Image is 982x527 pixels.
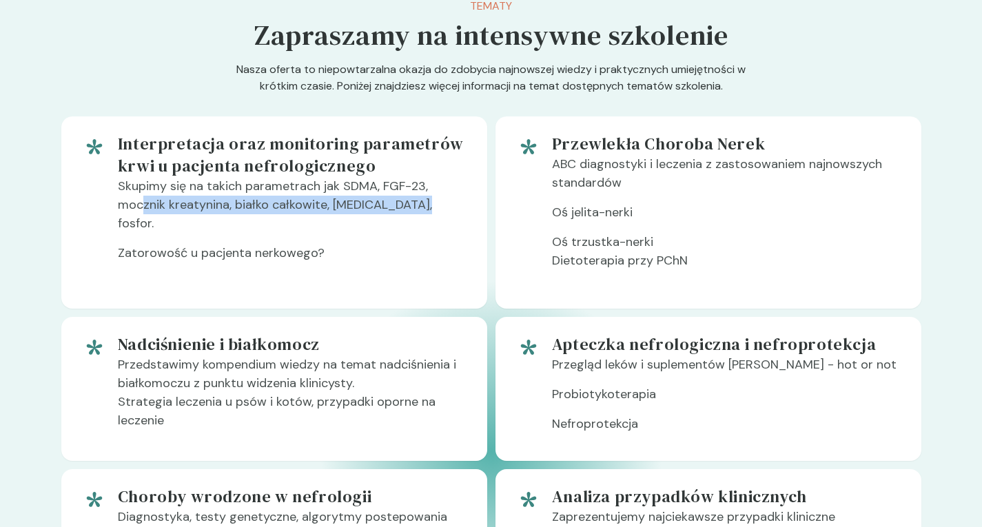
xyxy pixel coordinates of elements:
[118,177,465,244] p: Skupimy się na takich parametrach jak SDMA, FGF-23, mocznik kreatynina, białko całkowite, [MEDICA...
[552,355,899,385] p: Przegląd leków i suplementów [PERSON_NAME] - hot or not
[227,61,756,116] p: Nasza oferta to niepowtarzalna okazja do zdobycia najnowszej wiedzy i praktycznych umiejętności w...
[118,355,465,441] p: Przedstawimy kompendium wiedzy na temat nadciśnienia i białkomoczu z punktu widzenia klinicysty. ...
[118,486,465,508] h5: Choroby wrodzone w nefrologii
[552,486,899,508] h5: Analiza przypadków klinicznych
[552,155,899,203] p: ABC diagnostyki i leczenia z zastosowaniem najnowszych standardów
[118,244,465,273] p: Zatorowość u pacjenta nerkowego?
[254,14,728,56] h5: Zapraszamy na intensywne szkolenie
[552,385,899,415] p: Probiotykoterapia
[552,415,899,444] p: Nefroprotekcja
[118,133,465,177] h5: Interpretacja oraz monitoring parametrów krwi u pacjenta nefrologicznego
[552,333,899,355] h5: Apteczka nefrologiczna i nefroprotekcja
[552,133,899,155] h5: Przewlekła Choroba Nerek
[552,203,899,233] p: Oś jelita-nerki
[552,233,899,281] p: Oś trzustka-nerki Dietoterapia przy PChN
[118,333,465,355] h5: Nadciśnienie i białkomocz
